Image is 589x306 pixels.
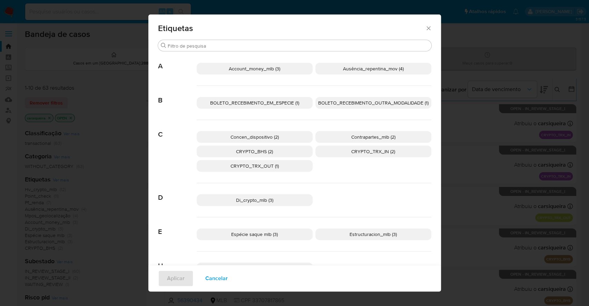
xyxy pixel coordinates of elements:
button: Fechar [425,25,431,31]
span: BOLETO_RECEBIMENTO_EM_ESPECIE (1) [210,99,299,106]
span: E [158,217,197,236]
span: D [158,183,197,202]
span: Concen_dispositivo (2) [230,134,279,140]
span: Di_crypto_mlb (3) [236,197,273,204]
div: BOLETO_RECEBIMENTO_EM_ESPECIE (1) [197,97,313,109]
span: Espécie saque mlb (3) [231,231,278,238]
span: CRYPTO_TRX_IN (2) [351,148,395,155]
span: CRYPTO_TRX_OUT (1) [230,162,279,169]
span: A [158,52,197,70]
span: Account_money_mlb (3) [229,65,280,72]
div: Di_crypto_mlb (3) [197,194,313,206]
span: Ausência_repentina_mov (4) [343,65,404,72]
button: Cancelar [196,270,237,287]
div: Hv_crypto_mlb (12) [197,263,313,274]
div: CRYPTO_BHS (2) [197,146,313,157]
div: Ausência_repentina_mov (4) [315,63,431,75]
span: CRYPTO_BHS (2) [236,148,273,155]
div: Espécie saque mlb (3) [197,228,313,240]
div: Estructuracion_mlb (3) [315,228,431,240]
button: Procurar [161,43,166,48]
span: Cancelar [205,271,228,286]
div: Account_money_mlb (3) [197,63,313,75]
span: BOLETO_RECEBIMENTO_OUTRA_MODALIDADE (1) [318,99,429,106]
span: Contrapartes_mlb (2) [351,134,395,140]
span: H [158,251,197,270]
span: Estructuracion_mlb (3) [350,231,397,238]
div: CRYPTO_TRX_OUT (1) [197,160,313,172]
div: BOLETO_RECEBIMENTO_OUTRA_MODALIDADE (1) [315,97,431,109]
div: Concen_dispositivo (2) [197,131,313,143]
span: C [158,120,197,139]
input: Filtro de pesquisa [168,43,429,49]
span: B [158,86,197,105]
span: Etiquetas [158,24,425,32]
div: CRYPTO_TRX_IN (2) [315,146,431,157]
div: Contrapartes_mlb (2) [315,131,431,143]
